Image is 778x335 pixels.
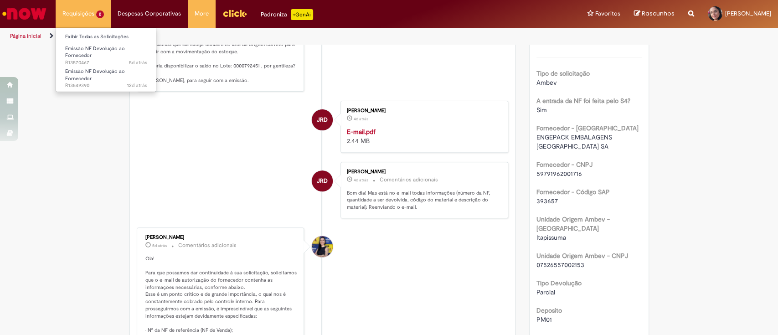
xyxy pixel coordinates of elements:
[195,9,209,18] span: More
[347,169,499,175] div: [PERSON_NAME]
[536,315,552,324] span: PM01
[595,9,620,18] span: Favoritos
[536,215,610,232] b: Unidade Origem Ambev - [GEOGRAPHIC_DATA]
[312,236,333,257] div: Melissa Paduani
[317,109,328,131] span: JRD
[56,44,156,63] a: Aberto R13570467 : Emissão NF Devolução ao Fornecedor
[536,97,630,105] b: A entrada da NF foi feita pelo S4?
[347,190,499,211] p: Bom dia! Mas está no e-mail todas informações (número da NF, quantidade a ser devolvida, código d...
[261,9,313,20] div: Padroniza
[536,188,610,196] b: Fornecedor - Código SAP
[317,170,328,192] span: JRD
[291,9,313,20] p: +GenAi
[129,59,147,66] time: 26/09/2025 12:38:58
[312,170,333,191] div: Jaqueline Rosa de Lima
[725,10,771,17] span: [PERSON_NAME]
[127,82,147,89] span: 12d atrás
[536,170,582,178] span: 59791962001716
[56,67,156,86] a: Aberto R13549390 : Emissão NF Devolução ao Fornecedor
[347,128,376,136] a: E-mail.pdf
[10,32,41,40] a: Página inicial
[152,243,167,248] span: 5d atrás
[145,5,297,84] p: Bom dia, Jaqueline! Obrigada pelo envio das informações. Vi que o saldo da devolução está no depo...
[96,10,104,18] span: 2
[536,124,639,132] b: Fornecedor - [GEOGRAPHIC_DATA]
[354,177,368,183] time: 27/09/2025 07:29:51
[347,127,499,145] div: 2.44 MB
[634,10,675,18] a: Rascunhos
[536,106,547,114] span: Sim
[536,261,584,269] span: 07526557002153
[1,5,48,23] img: ServiceNow
[178,242,237,249] small: Comentários adicionais
[222,6,247,20] img: click_logo_yellow_360x200.png
[354,177,368,183] span: 4d atrás
[127,82,147,89] time: 19/09/2025 09:07:14
[536,160,593,169] b: Fornecedor - CNPJ
[536,197,558,205] span: 393657
[7,28,512,45] ul: Trilhas de página
[118,9,181,18] span: Despesas Corporativas
[65,59,147,67] span: R13570467
[536,133,614,150] span: ENGEPACK EMBALAGENS [GEOGRAPHIC_DATA] SA
[65,68,125,82] span: Emissão NF Devolução ao Fornecedor
[145,235,297,240] div: [PERSON_NAME]
[536,288,555,296] span: Parcial
[347,108,499,113] div: [PERSON_NAME]
[354,116,368,122] time: 27/09/2025 07:30:31
[65,45,125,59] span: Emissão NF Devolução ao Fornecedor
[642,9,675,18] span: Rascunhos
[536,78,557,87] span: Ambev
[536,233,566,242] span: Itapissuma
[536,306,562,314] b: Deposito
[65,82,147,89] span: R13549390
[536,252,628,260] b: Unidade Origem Ambev - CNPJ
[354,116,368,122] span: 4d atrás
[380,176,438,184] small: Comentários adicionais
[62,9,94,18] span: Requisições
[56,27,156,92] ul: Requisições
[536,279,582,287] b: Tipo Devolução
[536,69,590,77] b: Tipo de solicitação
[56,32,156,42] a: Exibir Todas as Solicitações
[152,243,167,248] time: 26/09/2025 13:13:15
[312,109,333,130] div: Jaqueline Rosa de Lima
[129,59,147,66] span: 5d atrás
